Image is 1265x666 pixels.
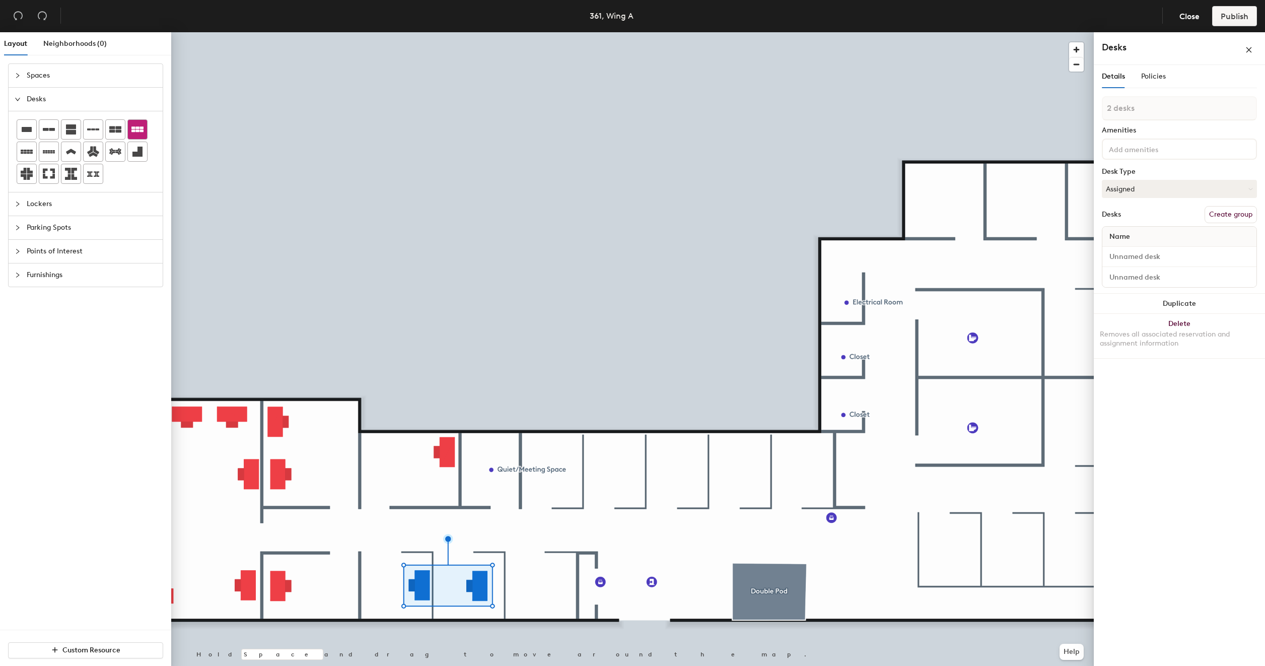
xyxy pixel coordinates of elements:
[1102,41,1213,54] h4: Desks
[15,225,21,231] span: collapsed
[1141,72,1166,81] span: Policies
[1212,6,1257,26] button: Publish
[15,96,21,102] span: expanded
[1107,143,1198,155] input: Add amenities
[1100,330,1259,348] div: Removes all associated reservation and assignment information
[8,642,163,658] button: Custom Resource
[4,39,27,48] span: Layout
[15,201,21,207] span: collapsed
[1102,180,1257,198] button: Assigned
[1104,250,1254,264] input: Unnamed desk
[15,73,21,79] span: collapsed
[8,6,28,26] button: Undo (⌘ + Z)
[1205,206,1257,223] button: Create group
[1102,72,1125,81] span: Details
[1094,314,1265,358] button: DeleteRemoves all associated reservation and assignment information
[62,646,120,654] span: Custom Resource
[32,6,52,26] button: Redo (⌘ + ⇧ + Z)
[1060,644,1084,660] button: Help
[1102,126,1257,135] div: Amenities
[27,192,157,216] span: Lockers
[27,88,157,111] span: Desks
[15,248,21,254] span: collapsed
[1171,6,1208,26] button: Close
[1245,46,1252,53] span: close
[1102,168,1257,176] div: Desk Type
[1102,211,1121,219] div: Desks
[1104,228,1135,246] span: Name
[590,10,634,22] div: 361, Wing A
[27,216,157,239] span: Parking Spots
[43,39,107,48] span: Neighborhoods (0)
[27,263,157,287] span: Furnishings
[27,64,157,87] span: Spaces
[1104,270,1254,284] input: Unnamed desk
[1094,294,1265,314] button: Duplicate
[15,272,21,278] span: collapsed
[27,240,157,263] span: Points of Interest
[1179,12,1200,21] span: Close
[13,11,23,21] span: undo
